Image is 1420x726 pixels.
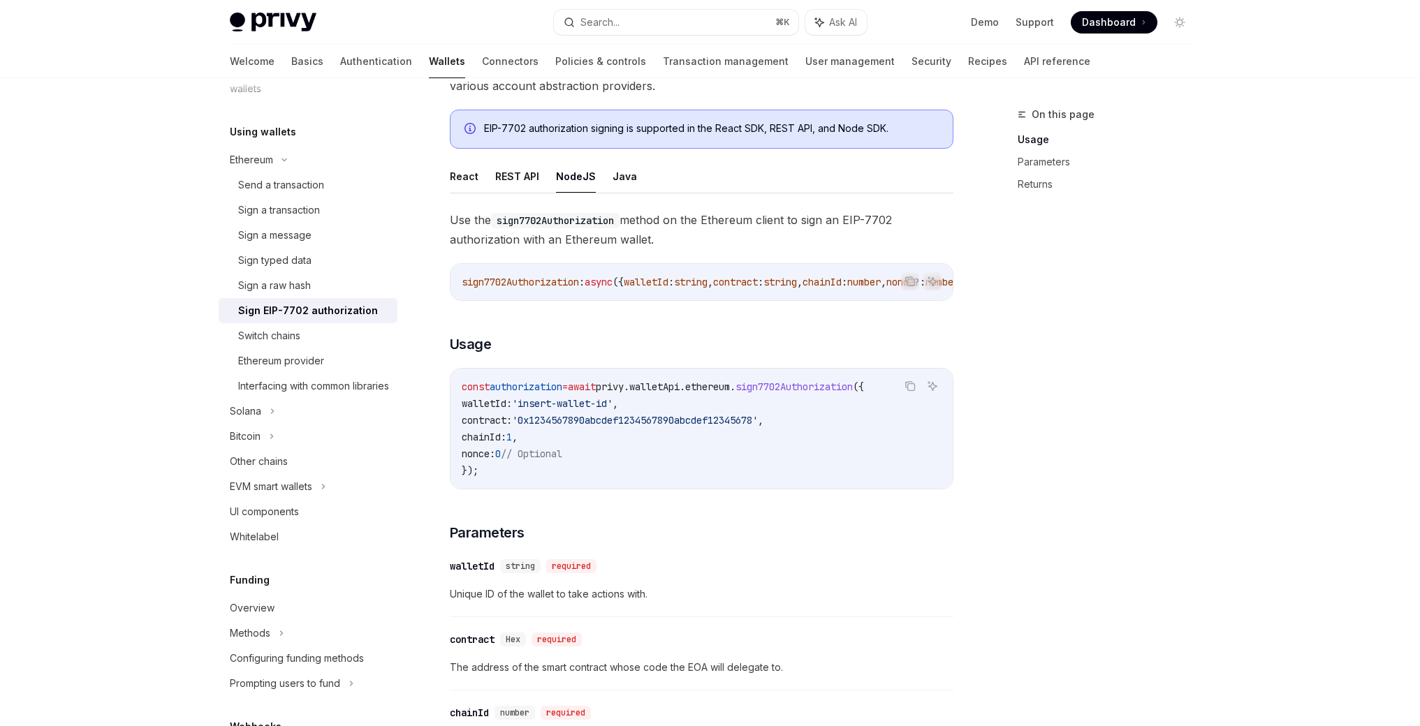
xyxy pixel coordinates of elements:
span: string [506,561,535,572]
span: : [668,276,674,288]
span: string [674,276,708,288]
div: Interfacing with common libraries [238,378,389,394]
a: Transaction management [663,45,789,78]
a: Security [912,45,951,78]
div: required [532,632,582,646]
span: ({ [613,276,624,288]
span: 0 [495,447,501,460]
img: light logo [230,13,316,32]
a: Sign a raw hash [219,273,397,298]
div: Other chains [230,453,288,470]
a: Returns [1018,173,1202,195]
button: REST API [495,160,539,193]
h5: Using wallets [230,124,296,140]
span: // Optional [501,447,562,460]
span: number [847,276,881,288]
span: . [730,380,735,393]
span: Use the method on the Ethereum client to sign an EIP-7702 authorization with an Ethereum wallet. [450,210,953,249]
div: chainId [450,706,489,720]
span: , [881,276,886,288]
a: Send a transaction [219,172,397,198]
div: Ethereum [230,151,273,168]
div: EIP-7702 authorization signing is supported in the React SDK, REST API, and Node SDK. [484,121,939,137]
span: , [797,276,803,288]
a: Usage [1018,128,1202,151]
span: . [624,380,629,393]
span: : [758,276,763,288]
div: Prompting users to fund [230,675,340,692]
span: privy [596,380,624,393]
button: Toggle dark mode [1169,11,1191,34]
a: Switch chains [219,323,397,348]
a: Policies & controls [555,45,646,78]
div: contract [450,632,495,646]
div: Switch chains [238,327,300,344]
span: ?: [914,276,925,288]
span: = [562,380,568,393]
span: '0x1234567890abcdef1234567890abcdef12345678' [512,414,758,427]
div: Sign a message [238,227,312,244]
span: nonce [886,276,914,288]
div: Overview [230,600,275,616]
button: Ask AI [923,377,942,395]
span: const [462,380,490,393]
span: ({ [853,380,864,393]
span: ⌘ K [775,17,790,28]
a: Wallets [429,45,465,78]
a: Demo [971,15,999,29]
span: Hex [506,634,520,645]
span: contract: [462,414,512,427]
span: On this page [1032,106,1095,123]
div: walletId [450,559,495,573]
span: , [613,397,618,410]
span: Unique ID of the wallet to take actions with. [450,586,953,602]
span: Usage [450,334,492,354]
div: Configuring funding methods [230,650,364,667]
a: Basics [291,45,323,78]
div: EVM smart wallets [230,478,312,495]
button: Copy the contents from the code block [901,377,919,395]
a: Configuring funding methods [219,646,397,671]
span: contract [713,276,758,288]
h5: Funding [230,572,270,588]
span: await [568,380,596,393]
a: API reference [1024,45,1090,78]
span: walletId [624,276,668,288]
span: walletApi [629,380,680,393]
div: Send a transaction [238,177,324,193]
div: Bitcoin [230,428,261,445]
button: Ask AI [805,10,867,35]
div: Sign typed data [238,252,312,269]
span: : [842,276,847,288]
div: Solana [230,403,261,420]
span: , [512,431,518,443]
svg: Info [464,123,478,137]
span: async [585,276,613,288]
span: The address of the smart contract whose code the EOA will delegate to. [450,659,953,676]
span: authorization [490,380,562,393]
a: Ethereum provider [219,348,397,373]
div: UI components [230,503,299,520]
span: number [500,707,529,718]
a: Sign EIP-7702 authorization [219,298,397,323]
a: Authentication [340,45,412,78]
a: Welcome [230,45,275,78]
code: sign7702Authorization [491,213,620,228]
div: Ethereum provider [238,353,324,369]
span: sign7702Authorization [735,380,853,393]
span: 'insert-wallet-id' [512,397,613,410]
a: Dashboard [1071,11,1157,34]
a: User management [805,45,895,78]
span: , [758,414,763,427]
span: , [708,276,713,288]
a: Other chains [219,449,397,474]
span: string [763,276,797,288]
a: Support [1016,15,1054,29]
div: Sign EIP-7702 authorization [238,302,378,319]
a: Recipes [968,45,1007,78]
span: chainId: [462,431,506,443]
div: required [541,706,591,720]
a: Interfacing with common libraries [219,373,397,399]
div: Whitelabel [230,528,279,545]
div: Sign a transaction [238,202,320,218]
